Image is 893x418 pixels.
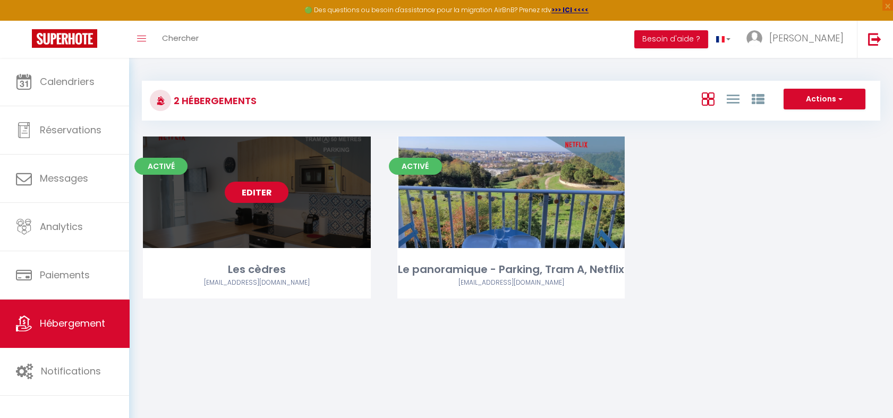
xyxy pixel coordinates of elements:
[40,123,101,137] span: Réservations
[225,182,288,203] a: Editer
[40,317,105,330] span: Hébergement
[397,261,625,278] div: Le panoramique - Parking, Tram A, Netflix
[40,220,83,233] span: Analytics
[134,158,188,175] span: Activé
[726,90,739,107] a: Vue en Liste
[40,75,95,88] span: Calendriers
[634,30,708,48] button: Besoin d'aide ?
[701,90,714,107] a: Vue en Box
[784,89,865,110] button: Actions
[143,278,371,288] div: Airbnb
[751,90,764,107] a: Vue par Groupe
[154,21,207,58] a: Chercher
[738,21,857,58] a: ... [PERSON_NAME]
[746,30,762,46] img: ...
[389,158,442,175] span: Activé
[41,364,101,378] span: Notifications
[397,278,625,288] div: Airbnb
[40,268,90,281] span: Paiements
[32,29,97,48] img: Super Booking
[143,261,371,278] div: Les cèdres
[769,31,844,45] span: [PERSON_NAME]
[40,172,88,185] span: Messages
[171,89,257,113] h3: 2 Hébergements
[162,32,199,44] span: Chercher
[868,32,881,46] img: logout
[551,5,589,14] a: >>> ICI <<<<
